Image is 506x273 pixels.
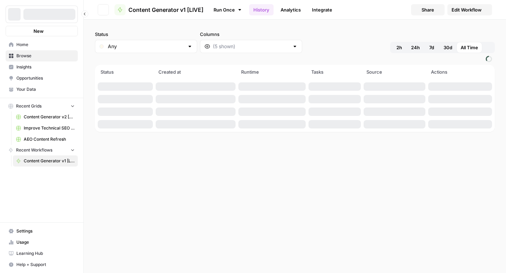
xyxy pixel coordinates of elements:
[209,4,246,16] a: Run Once
[308,4,336,15] a: Integrate
[427,65,493,80] th: Actions
[213,43,289,50] input: (5 shown)
[154,65,237,80] th: Created at
[24,125,75,131] span: Improve Technical SEO for Page
[6,50,78,61] a: Browse
[6,73,78,84] a: Opportunities
[362,65,427,80] th: Source
[6,145,78,155] button: Recent Workflows
[16,64,75,70] span: Insights
[6,84,78,95] a: Your Data
[114,4,203,15] a: Content Generator v1 [LIVE]
[6,237,78,248] a: Usage
[447,4,492,15] a: Edit Workflow
[24,136,75,142] span: AEO Content Refresh
[249,4,274,15] a: History
[6,61,78,73] a: Insights
[276,4,305,15] a: Analytics
[6,101,78,111] button: Recent Grids
[439,42,456,53] button: 30d
[237,65,307,80] th: Runtime
[6,26,78,36] button: New
[95,31,197,38] label: Status
[16,75,75,81] span: Opportunities
[24,114,75,120] span: Content Generator v2 [DRAFT] Test
[16,261,75,268] span: Help + Support
[16,228,75,234] span: Settings
[34,28,44,35] span: New
[128,6,203,14] span: Content Generator v1 [LIVE]
[16,86,75,93] span: Your Data
[16,103,42,109] span: Recent Grids
[424,42,439,53] button: 7d
[429,44,434,51] span: 7d
[16,239,75,245] span: Usage
[411,4,445,15] button: Share
[407,42,424,53] button: 24h
[6,39,78,50] a: Home
[461,44,478,51] span: All Time
[108,43,184,50] input: Any
[13,123,78,134] a: Improve Technical SEO for Page
[411,44,420,51] span: 24h
[16,147,52,153] span: Recent Workflows
[452,6,482,13] span: Edit Workflow
[96,65,154,80] th: Status
[392,42,407,53] button: 2h
[16,53,75,59] span: Browse
[444,44,452,51] span: 30d
[6,226,78,237] a: Settings
[16,250,75,257] span: Learning Hub
[13,111,78,123] a: Content Generator v2 [DRAFT] Test
[6,248,78,259] a: Learning Hub
[6,259,78,270] button: Help + Support
[13,155,78,167] a: Content Generator v1 [LIVE]
[396,44,402,51] span: 2h
[13,134,78,145] a: AEO Content Refresh
[24,158,75,164] span: Content Generator v1 [LIVE]
[422,6,434,13] span: Share
[307,65,362,80] th: Tasks
[16,42,75,48] span: Home
[200,31,302,38] label: Columns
